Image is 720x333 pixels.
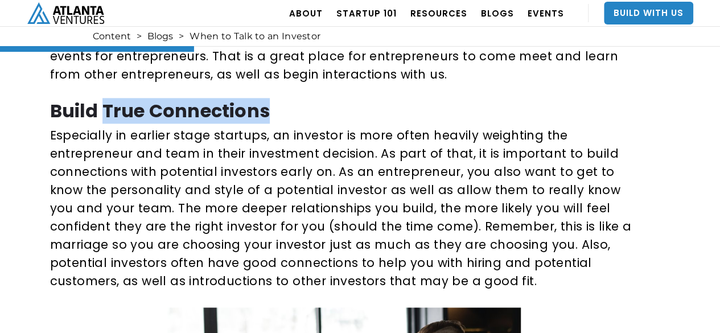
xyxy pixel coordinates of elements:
strong: Build True Connections [50,98,270,124]
a: Blogs [147,31,173,42]
p: Especially in earlier stage startups, an investor is more often heavily weighting the entrepreneu... [50,126,639,290]
div: > [179,31,184,42]
div: > [137,31,142,42]
div: When to Talk to an Investor [190,31,320,42]
a: Content [93,31,131,42]
a: Build With Us [604,2,693,24]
